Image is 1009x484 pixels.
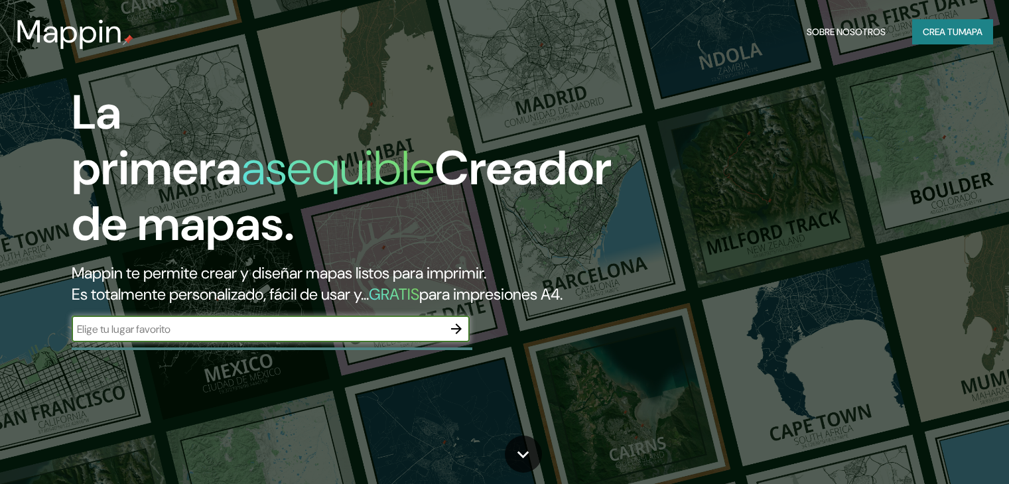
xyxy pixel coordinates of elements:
[72,284,369,304] font: Es totalmente personalizado, fácil de usar y...
[912,19,993,44] button: Crea tumapa
[72,137,612,255] font: Creador de mapas.
[72,263,486,283] font: Mappin te permite crear y diseñar mapas listos para imprimir.
[369,284,419,304] font: GRATIS
[72,322,443,337] input: Elige tu lugar favorito
[419,284,563,304] font: para impresiones A4.
[241,137,435,199] font: asequible
[923,26,959,38] font: Crea tu
[807,26,886,38] font: Sobre nosotros
[959,26,982,38] font: mapa
[16,11,123,52] font: Mappin
[72,82,241,199] font: La primera
[801,19,891,44] button: Sobre nosotros
[123,34,133,45] img: pin de mapeo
